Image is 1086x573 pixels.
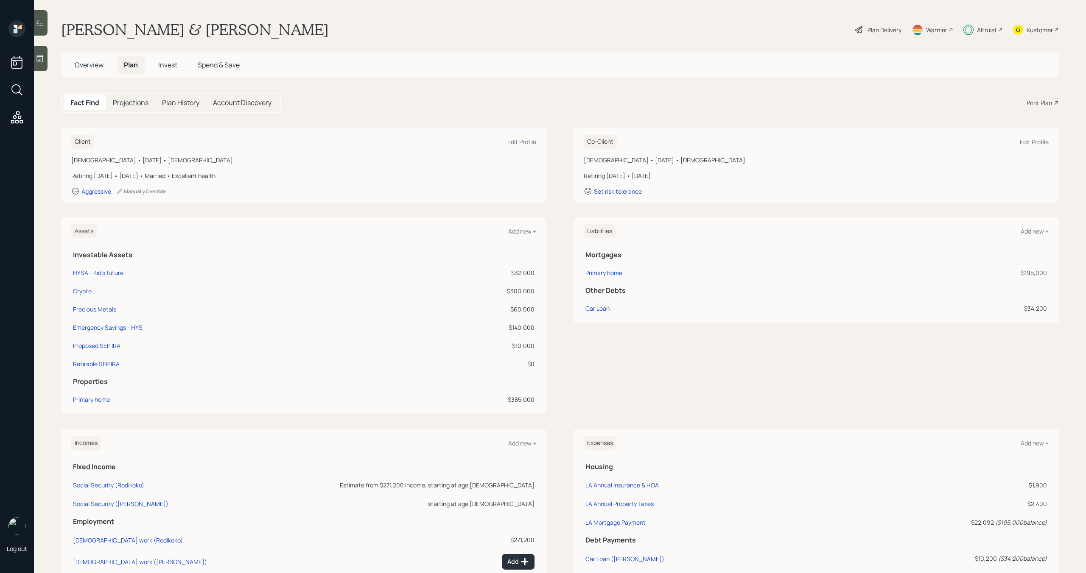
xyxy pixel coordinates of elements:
div: Print Plan [1027,98,1052,107]
h1: [PERSON_NAME] & [PERSON_NAME] [61,20,329,39]
span: Plan [124,60,138,70]
div: Add new + [1021,227,1049,235]
div: $32,000 [399,268,535,277]
div: Social Security ([PERSON_NAME]) [73,500,168,508]
div: $34,200 [855,304,1047,313]
div: $1,900 [889,481,1047,490]
h5: Plan History [162,99,199,107]
h6: Co-Client [584,135,617,149]
div: Precious Metals [73,305,116,314]
h5: Investable Assets [73,251,535,259]
span: Spend & Save [198,60,240,70]
div: HYSA - Kid's future [73,268,123,277]
div: Retiring [DATE] • [DATE] • Married • Excellent health [71,171,536,180]
div: Set risk tolerance [594,187,642,195]
div: Proposed SEP IRA [73,341,120,350]
span: Overview [75,60,104,70]
div: Retiring [DATE] • [DATE] [584,171,1049,180]
div: Kustomer [1027,25,1053,34]
h5: Projections [113,99,148,107]
div: Manually Override [116,188,166,195]
div: [DEMOGRAPHIC_DATA] work ([PERSON_NAME]) [73,558,207,566]
h6: Expenses [584,436,616,450]
div: LA Mortgage Payment [585,518,646,526]
div: Primary home [585,268,622,277]
h5: Mortgages [585,251,1047,259]
div: Edit Profile [507,138,536,146]
div: Add new + [508,439,536,447]
div: starting at age [DEMOGRAPHIC_DATA] [263,499,535,508]
div: $2,400 [889,499,1047,508]
div: Crypto [73,286,92,295]
h5: Debt Payments [585,536,1047,544]
h6: Client [71,135,94,149]
img: michael-russo-headshot.png [8,517,25,534]
h5: Employment [73,517,535,526]
h5: Housing [585,463,1047,471]
i: ( $195,000 balance) [995,518,1047,526]
div: $0 [399,359,535,368]
span: Invest [158,60,177,70]
div: Retirable SEP IRA [73,359,120,368]
div: [DEMOGRAPHIC_DATA] • [DATE] • [DEMOGRAPHIC_DATA] [71,156,536,164]
div: Emergency Savings - HYS [73,323,143,332]
div: LA Annual Property Taxes [585,500,654,508]
div: $10,200 [889,554,1047,563]
div: Plan Delivery [868,25,901,34]
div: Add new + [508,227,536,235]
div: Add new + [1021,439,1049,447]
div: Add [507,557,529,566]
h5: Other Debts [585,286,1047,295]
div: $271,200 [263,535,535,544]
div: Warmer [926,25,947,34]
div: Primary home [73,395,110,404]
div: $10,000 [399,341,535,350]
h5: Fixed Income [73,463,535,471]
div: [DEMOGRAPHIC_DATA] work (Rodikoko) [73,536,183,544]
div: $22,092 [889,518,1047,527]
div: Altruist [977,25,997,34]
div: Estimate from $271,200 income, starting at age [DEMOGRAPHIC_DATA] [263,481,535,490]
h5: Fact Find [70,99,99,107]
div: $385,000 [399,395,535,404]
button: Add [502,554,535,570]
h6: Incomes [71,436,101,450]
div: $60,000 [399,305,535,314]
div: $300,000 [399,286,535,295]
div: Aggressive [81,187,111,195]
div: Car Loan ([PERSON_NAME]) [585,555,664,563]
div: [DEMOGRAPHIC_DATA] • [DATE] • [DEMOGRAPHIC_DATA] [584,156,1049,164]
h5: Account Discovery [213,99,271,107]
h6: Liabilities [584,224,616,238]
div: Edit Profile [1020,138,1049,146]
div: Social Security (Rodikoko) [73,481,144,489]
div: $140,000 [399,323,535,332]
i: ( $34,200 balance) [998,554,1047,562]
h5: Properties [73,378,535,386]
div: LA Annual Insurance & HOA [585,481,659,489]
div: Log out [7,545,27,553]
div: $195,000 [855,268,1047,277]
div: Car Loan [585,304,610,313]
h6: Assets [71,224,97,238]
